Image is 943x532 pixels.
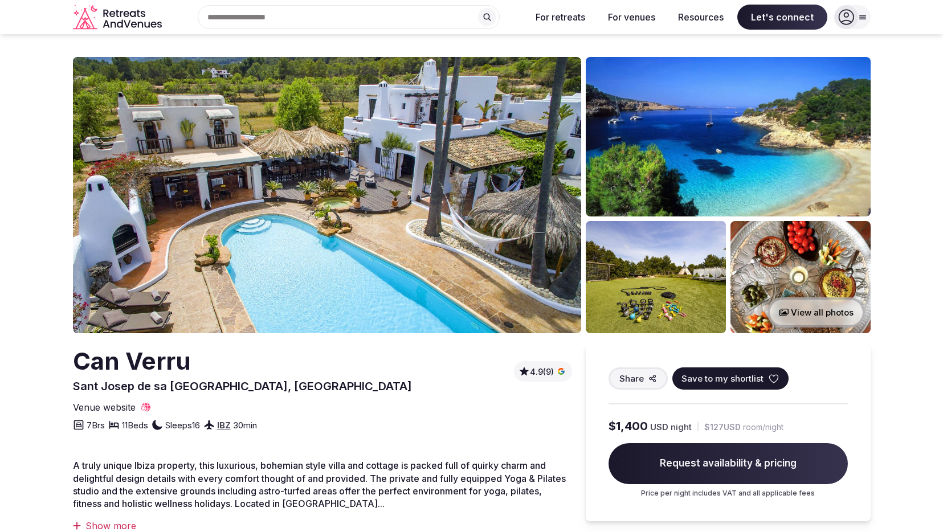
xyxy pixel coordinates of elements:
button: For venues [599,5,664,30]
span: Let's connect [737,5,827,30]
button: View all photos [768,297,865,328]
img: Venue gallery photo [730,221,871,333]
span: $1,400 [609,418,648,434]
img: Venue cover photo [73,57,581,333]
button: Save to my shortlist [672,367,789,390]
span: night [671,421,692,433]
button: For retreats [526,5,594,30]
span: 11 Beds [122,419,148,431]
a: Visit the homepage [73,5,164,30]
h2: Can Verru [73,345,412,378]
span: Save to my shortlist [681,373,764,384]
span: Request availability & pricing [609,443,848,484]
span: Venue website [73,401,136,414]
svg: Retreats and Venues company logo [73,5,164,30]
span: room/night [743,421,783,433]
div: | [696,420,700,432]
button: Resources [669,5,733,30]
a: IBZ [217,420,231,431]
div: Show more [73,519,572,532]
span: Sleeps 16 [165,419,200,431]
span: USD [650,421,668,433]
span: A truly unique Ibiza property, this luxurious, bohemian style villa and cottage is packed full of... [73,460,566,509]
img: Venue gallery photo [586,221,726,333]
span: 30 min [233,419,257,431]
p: Price per night includes VAT and all applicable fees [609,489,848,498]
button: Share [609,367,668,390]
span: Share [619,373,644,384]
span: Sant Josep de sa [GEOGRAPHIC_DATA], [GEOGRAPHIC_DATA] [73,379,412,393]
span: 7 Brs [87,419,105,431]
span: $127 USD [704,421,741,433]
img: Venue gallery photo [586,57,871,216]
span: 4.9 (9) [530,366,554,378]
a: Venue website [73,401,152,414]
button: 4.9(9) [519,366,568,377]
